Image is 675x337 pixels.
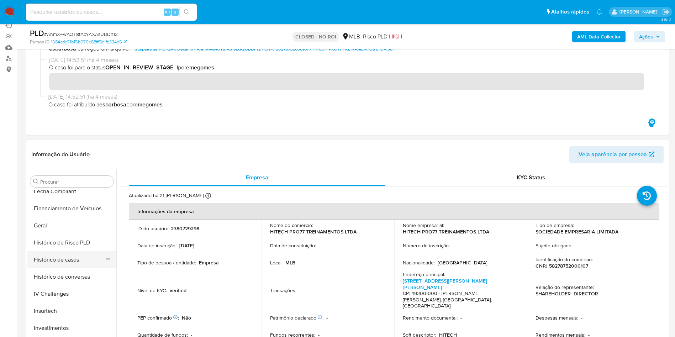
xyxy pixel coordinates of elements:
button: Financiamento de Veículos [27,200,116,217]
p: - [299,287,301,294]
a: 1684cde71b15b070e88fff8e1fb334d5 [51,39,127,45]
p: [GEOGRAPHIC_DATA] [438,259,487,266]
p: Patrimônio declarado : [270,315,323,321]
p: Data de constituição : [270,242,316,249]
p: Rendimento documental : [403,315,458,321]
p: Endereço principal : [403,271,445,278]
b: Person ID [30,39,49,45]
button: Procurar [33,179,39,184]
span: Ações [639,31,653,42]
p: HITECH PRO77 TREINAMENTOS LTDA [270,228,357,235]
span: HIGH [389,32,402,41]
span: Veja aparência por pessoa [579,146,647,163]
p: Nível de KYC : [137,287,167,294]
button: Veja aparência por pessoa [569,146,664,163]
span: Empresa [246,173,268,181]
p: magno.ferreira@mercadopago.com.br [619,9,660,15]
p: SHAREHOLDER_DIRECTOR [536,290,598,297]
p: Sujeito obrigado : [536,242,573,249]
p: MLB [285,259,295,266]
button: Histórico de casos [27,251,111,268]
b: PLD [30,27,44,39]
button: AML Data Collector [572,31,626,42]
p: - [575,242,577,249]
p: - [319,242,320,249]
p: Transações : [270,287,296,294]
button: Investimentos [27,320,116,337]
p: HITECH PRO77 TREINAMENTOS LTDA [403,228,489,235]
button: Histórico de conversas [27,268,116,285]
h4: CP: 49300-000 - [PERSON_NAME] [PERSON_NAME], [GEOGRAPHIC_DATA], [GEOGRAPHIC_DATA] [403,290,516,309]
a: Sair [662,8,670,16]
p: Nome do comércio : [270,222,313,228]
p: - [460,315,462,321]
p: Nacionalidade : [403,259,435,266]
p: Identificação do comércio : [536,256,593,263]
span: 3.161.2 [661,17,671,22]
button: Geral [27,217,116,234]
p: SOCIEDADE EMPRESARIA LIMITADA [536,228,618,235]
div: MLB [342,33,360,41]
span: # AhmX4wAOT8fApYAXAsUBDn12 [44,31,118,38]
span: Risco PLD: [363,33,402,41]
p: Local : [270,259,283,266]
th: Informações da empresa [129,203,659,220]
button: Ações [634,31,665,42]
a: Notificações [596,9,602,15]
span: s [174,9,176,15]
span: Alt [164,9,170,15]
p: CNPJ 58278752000107 [536,263,588,269]
span: Atalhos rápidos [551,8,589,16]
p: Relação do representante : [536,284,594,290]
button: search-icon [179,7,194,17]
p: Nome empresarial : [403,222,444,228]
button: Insurtech [27,302,116,320]
p: Não [182,315,191,321]
b: AML Data Collector [577,31,621,42]
h1: Informação do Usuário [31,151,90,158]
p: - [326,315,328,321]
p: Número de inscrição : [403,242,450,249]
p: 2380729298 [171,225,199,232]
p: Despesas mensais : [536,315,578,321]
p: Tipo de pessoa / entidade : [137,259,196,266]
span: KYC Status [517,173,545,181]
button: Histórico de Risco PLD [27,234,116,251]
p: [DATE] [179,242,194,249]
p: - [581,315,582,321]
p: Atualizado há 21 [PERSON_NAME] [129,192,204,199]
p: Empresa [199,259,219,266]
p: Data de inscrição : [137,242,176,249]
input: Pesquise usuários ou casos... [26,7,197,17]
p: ID do usuário : [137,225,168,232]
p: - [453,242,454,249]
p: Tipo de empresa : [536,222,574,228]
button: Fecha Compliant [27,183,116,200]
p: CLOSED - NO ROI [292,32,339,42]
input: Procurar [40,179,111,185]
p: PEP confirmado : [137,315,179,321]
p: verified [170,287,186,294]
a: [STREET_ADDRESS][PERSON_NAME][PERSON_NAME] [403,277,487,291]
button: IV Challenges [27,285,116,302]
